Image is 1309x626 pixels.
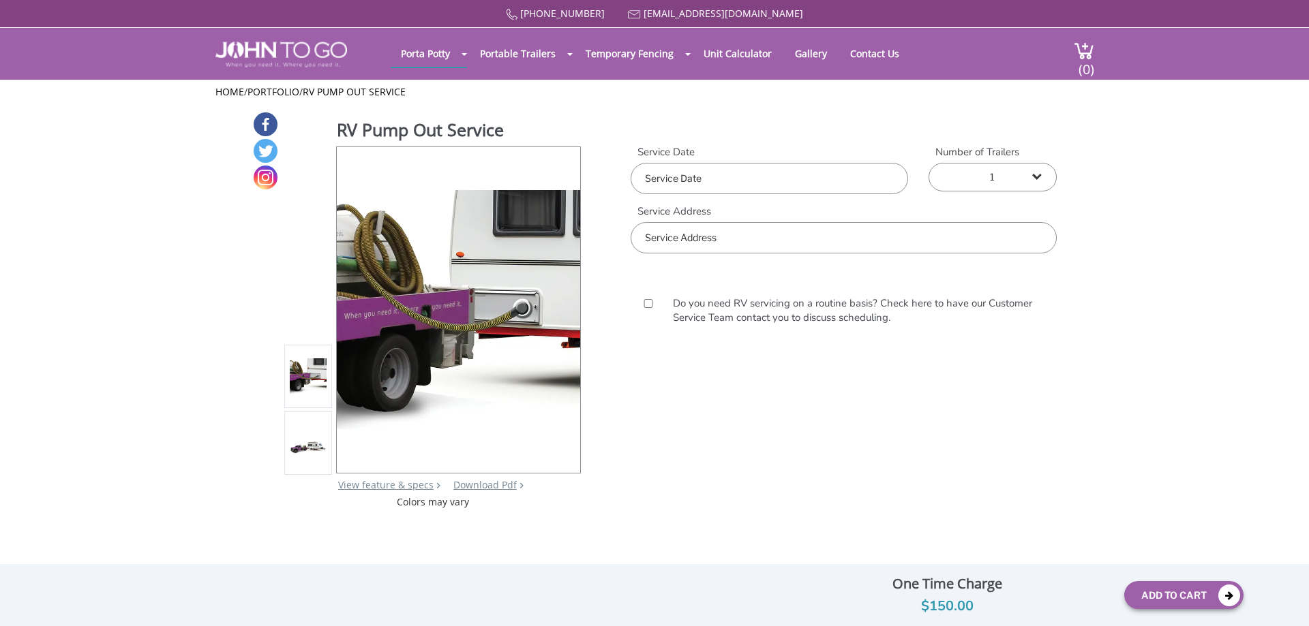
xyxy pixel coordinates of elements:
a: Temporary Fencing [575,40,684,67]
img: chevron.png [520,482,524,488]
img: JOHN to go [215,42,347,67]
img: Product [290,358,327,394]
a: Portable Trailers [470,40,566,67]
label: Service Address [631,204,1057,219]
div: One Time Charge [781,572,1114,595]
a: [PHONE_NUMBER] [520,7,605,20]
a: [EMAIL_ADDRESS][DOMAIN_NAME] [644,7,803,20]
a: View feature & specs [338,478,434,491]
a: Facebook [254,112,277,136]
img: Product [290,440,327,454]
a: Twitter [254,139,277,163]
img: Product [337,190,580,430]
a: Porta Potty [391,40,460,67]
a: RV Pump Out Service [303,85,406,98]
div: $150.00 [781,595,1114,617]
label: Do you need RV servicing on a routine basis? Check here to have our Customer Service Team contact... [666,296,1047,326]
img: right arrow icon [436,482,440,488]
a: Instagram [254,166,277,189]
img: Mail [628,10,641,19]
div: Colors may vary [284,495,582,509]
button: Live Chat [1254,572,1309,626]
label: Service Date [631,145,908,159]
a: Download Pdf [453,478,517,491]
input: Service Date [631,163,908,194]
img: cart a [1074,42,1094,60]
img: Call [506,9,517,20]
a: Gallery [785,40,837,67]
a: Unit Calculator [693,40,782,67]
input: Service Address [631,222,1057,253]
ul: / / [215,85,1094,99]
button: Add To Cart [1124,581,1244,609]
label: Number of Trailers [929,145,1057,159]
a: Portfolio [247,85,299,98]
h1: RV Pump Out Service [337,118,582,145]
a: Contact Us [840,40,909,67]
a: Home [215,85,244,98]
span: (0) [1078,49,1094,78]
